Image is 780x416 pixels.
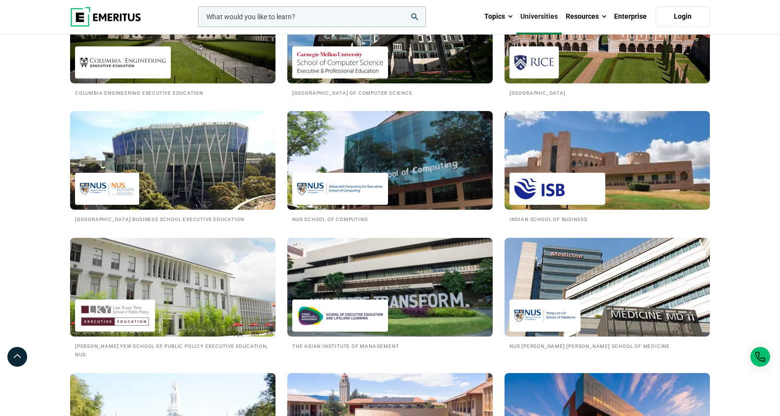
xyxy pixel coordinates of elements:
img: Universities We Work With [505,111,710,210]
a: Universities We Work With Asian Institute of Management The Asian Institute of Management [287,238,493,350]
a: Universities We Work With NUS Yong Loo Lin School of Medicine NUS [PERSON_NAME] [PERSON_NAME] Sch... [505,238,710,350]
img: Universities We Work With [287,238,493,337]
img: Universities We Work With [505,238,710,337]
img: Rice University [514,51,554,74]
h2: [GEOGRAPHIC_DATA] Business School Executive Education [75,215,271,223]
h2: NUS School of Computing [292,215,488,223]
img: Columbia Engineering Executive Education [80,51,166,74]
img: Lee Kuan Yew School of Public Policy Executive Education, NUS [80,304,150,327]
img: Carnegie Mellon University School of Computer Science [297,51,383,74]
h2: [PERSON_NAME] Yew School of Public Policy Executive Education, NUS [75,341,271,358]
img: NUS School of Computing [297,178,383,200]
img: Universities We Work With [70,111,275,210]
h2: [GEOGRAPHIC_DATA] [509,88,705,97]
a: Universities We Work With Indian School of Business Indian School of Business [505,111,710,223]
img: Asian Institute of Management [297,304,383,327]
input: woocommerce-product-search-field-0 [198,6,426,27]
img: NUS Yong Loo Lin School of Medicine [514,304,576,327]
img: National University of Singapore Business School Executive Education [80,178,134,200]
a: Universities We Work With Lee Kuan Yew School of Public Policy Executive Education, NUS [PERSON_N... [70,238,275,358]
a: Universities We Work With National University of Singapore Business School Executive Education [G... [70,111,275,223]
a: Universities We Work With NUS School of Computing NUS School of Computing [287,111,493,223]
img: Universities We Work With [70,238,275,337]
img: Universities We Work With [277,106,503,215]
h2: Columbia Engineering Executive Education [75,88,271,97]
h2: The Asian Institute of Management [292,341,488,350]
h2: NUS [PERSON_NAME] [PERSON_NAME] School of Medicine [509,341,705,350]
a: Login [656,6,710,27]
h2: [GEOGRAPHIC_DATA] of Computer Science [292,88,488,97]
h2: Indian School of Business [509,215,705,223]
img: Indian School of Business [514,178,600,200]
